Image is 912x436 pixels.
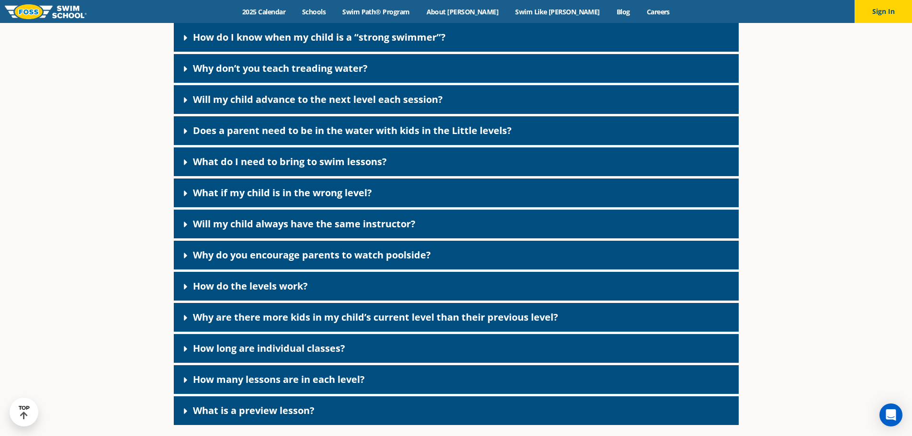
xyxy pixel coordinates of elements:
a: Why do you encourage parents to watch poolside? [193,248,431,261]
div: Why don’t you teach treading water? [174,54,739,83]
a: Why don’t you teach treading water? [193,62,368,75]
div: Does a parent need to be in the water with kids in the Little levels? [174,116,739,145]
div: How do the levels work? [174,272,739,301]
a: About [PERSON_NAME] [418,7,507,16]
div: How many lessons are in each level? [174,365,739,394]
div: How do I know when my child is a “strong swimmer”? [174,23,739,52]
a: How do the levels work? [193,279,308,292]
a: How many lessons are in each level? [193,373,365,386]
div: Will my child advance to the next level each session? [174,85,739,114]
div: Why do you encourage parents to watch poolside? [174,241,739,269]
div: What is a preview lesson? [174,396,739,425]
div: Will my child always have the same instructor? [174,210,739,238]
a: Does a parent need to be in the water with kids in the Little levels? [193,124,512,137]
a: Will my child advance to the next level each session? [193,93,443,106]
div: Why are there more kids in my child’s current level than their previous level? [174,303,739,332]
a: How do I know when my child is a “strong swimmer”? [193,31,446,44]
div: Open Intercom Messenger [879,403,902,426]
a: Swim Path® Program [334,7,418,16]
a: What is a preview lesson? [193,404,315,417]
a: 2025 Calendar [234,7,294,16]
a: What if my child is in the wrong level? [193,186,372,199]
div: What if my child is in the wrong level? [174,179,739,207]
img: FOSS Swim School Logo [5,4,87,19]
a: How long are individual classes? [193,342,345,355]
div: What do I need to bring to swim lessons? [174,147,739,176]
a: Blog [608,7,638,16]
a: Will my child always have the same instructor? [193,217,416,230]
div: TOP [19,405,30,420]
a: Schools [294,7,334,16]
a: Swim Like [PERSON_NAME] [507,7,608,16]
a: Careers [638,7,678,16]
div: How long are individual classes? [174,334,739,363]
a: What do I need to bring to swim lessons? [193,155,387,168]
a: Why are there more kids in my child’s current level than their previous level? [193,311,558,324]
